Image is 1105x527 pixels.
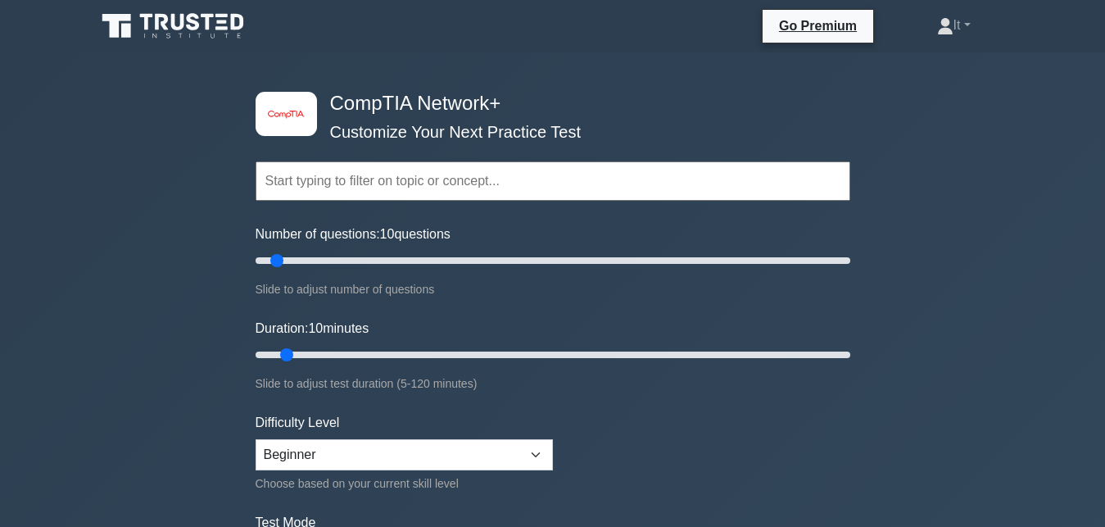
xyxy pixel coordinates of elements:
a: It [898,9,1010,42]
input: Start typing to filter on topic or concept... [256,161,850,201]
h4: CompTIA Network+ [324,92,770,116]
label: Duration: minutes [256,319,369,338]
span: 10 [380,227,395,241]
a: Go Premium [769,16,867,36]
div: Choose based on your current skill level [256,474,553,493]
label: Difficulty Level [256,413,340,433]
div: Slide to adjust test duration (5-120 minutes) [256,374,850,393]
div: Slide to adjust number of questions [256,279,850,299]
span: 10 [308,321,323,335]
label: Number of questions: questions [256,225,451,244]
